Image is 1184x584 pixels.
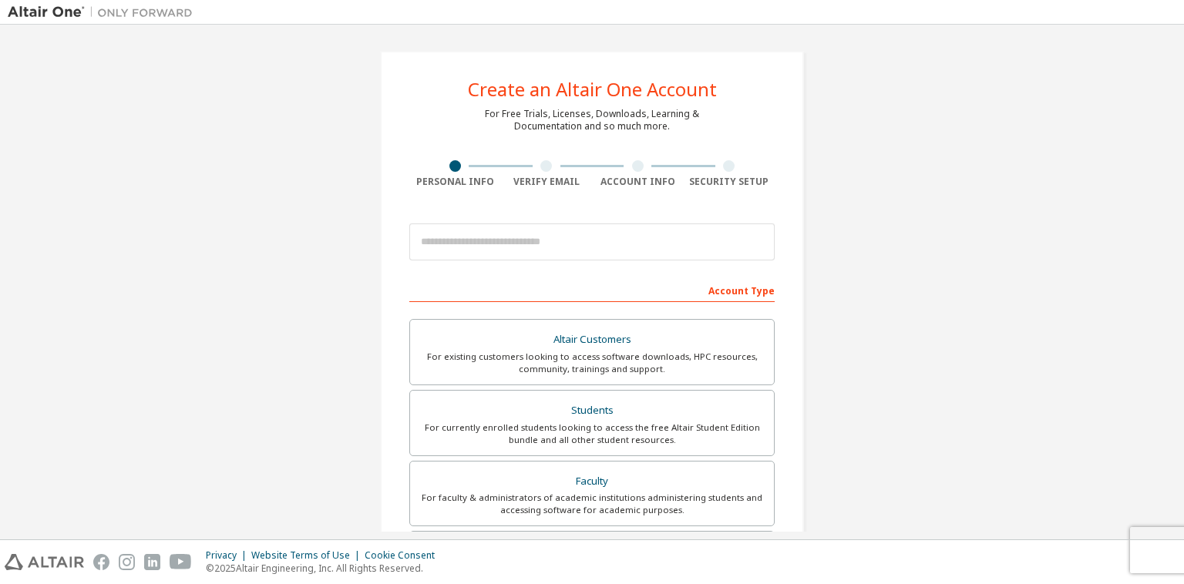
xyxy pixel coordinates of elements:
[170,554,192,570] img: youtube.svg
[501,176,593,188] div: Verify Email
[684,176,775,188] div: Security Setup
[419,471,765,492] div: Faculty
[93,554,109,570] img: facebook.svg
[592,176,684,188] div: Account Info
[119,554,135,570] img: instagram.svg
[206,562,444,575] p: © 2025 Altair Engineering, Inc. All Rights Reserved.
[419,351,765,375] div: For existing customers looking to access software downloads, HPC resources, community, trainings ...
[5,554,84,570] img: altair_logo.svg
[251,549,365,562] div: Website Terms of Use
[206,549,251,562] div: Privacy
[419,329,765,351] div: Altair Customers
[144,554,160,570] img: linkedin.svg
[419,400,765,421] div: Students
[8,5,200,20] img: Altair One
[409,176,501,188] div: Personal Info
[365,549,444,562] div: Cookie Consent
[468,80,717,99] div: Create an Altair One Account
[485,108,699,133] div: For Free Trials, Licenses, Downloads, Learning & Documentation and so much more.
[419,421,765,446] div: For currently enrolled students looking to access the free Altair Student Edition bundle and all ...
[409,277,775,302] div: Account Type
[419,492,765,516] div: For faculty & administrators of academic institutions administering students and accessing softwa...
